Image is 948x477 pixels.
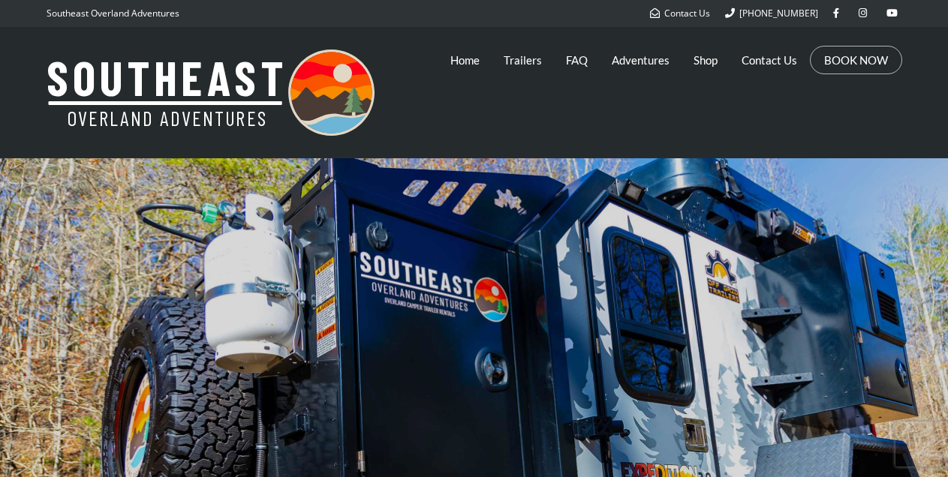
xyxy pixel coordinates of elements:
[47,4,179,23] p: Southeast Overland Adventures
[739,7,818,19] span: [PHONE_NUMBER]
[664,7,710,19] span: Contact Us
[47,49,375,136] img: Southeast Overland Adventures
[612,41,670,79] a: Adventures
[725,7,818,19] a: [PHONE_NUMBER]
[450,41,480,79] a: Home
[650,7,710,19] a: Contact Us
[824,52,888,67] a: BOOK NOW
[504,41,542,79] a: Trailers
[742,41,797,79] a: Contact Us
[566,41,588,79] a: FAQ
[694,41,718,79] a: Shop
